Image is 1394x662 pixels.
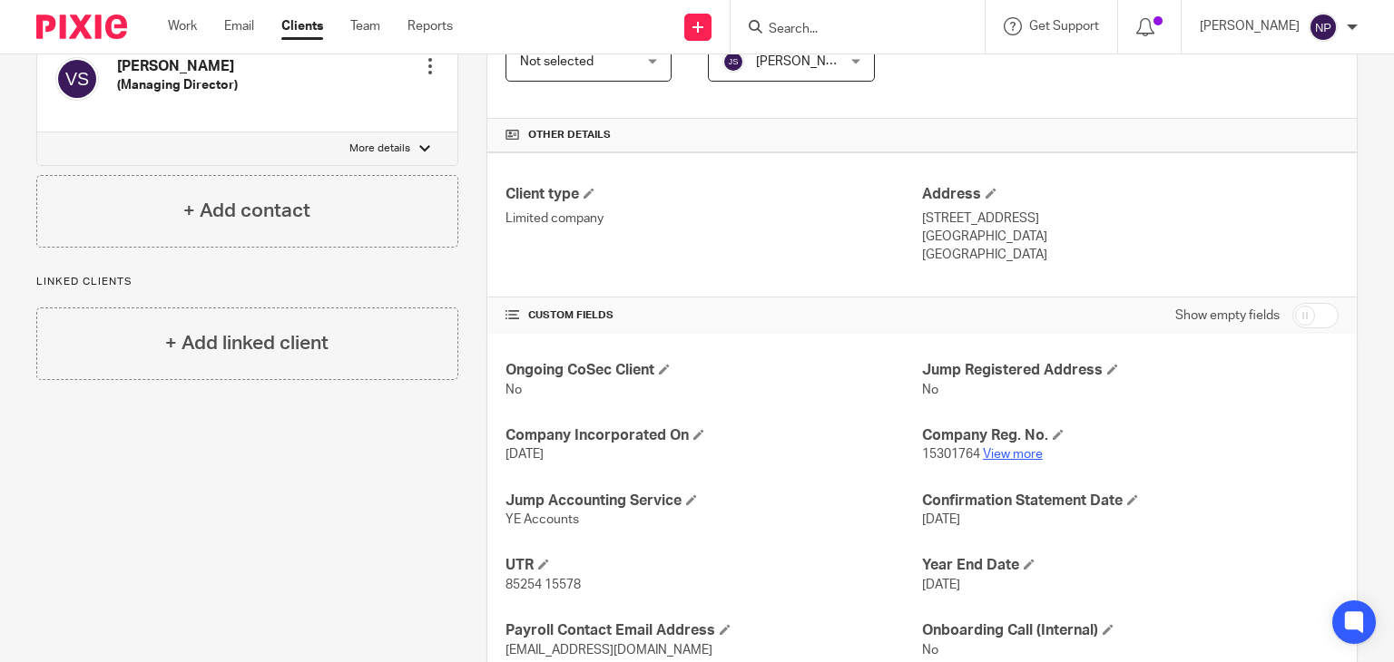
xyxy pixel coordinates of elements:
h4: Address [922,185,1339,204]
h4: Client type [506,185,922,204]
p: More details [349,141,410,156]
p: [STREET_ADDRESS] [922,209,1339,228]
p: Linked clients [36,275,458,289]
h5: (Managing Director) [117,76,238,94]
span: Other details [528,128,611,142]
h4: + Add contact [183,197,310,225]
span: [DATE] [506,448,544,461]
h4: Company Incorporated On [506,426,922,445]
h4: Payroll Contact Email Address [506,621,922,640]
p: Limited company [506,209,922,228]
input: Search [767,22,930,38]
span: [DATE] [922,513,960,526]
a: Work [168,17,197,35]
img: svg%3E [722,51,744,73]
h4: + Add linked client [165,329,329,357]
h4: CUSTOM FIELDS [506,308,922,323]
p: [PERSON_NAME] [1200,17,1300,35]
span: No [922,644,938,657]
span: Get Support [1029,20,1099,33]
img: svg%3E [55,57,99,101]
img: Pixie [36,15,127,39]
img: svg%3E [1309,13,1338,42]
h4: Onboarding Call (Internal) [922,621,1339,640]
a: Clients [281,17,323,35]
p: [GEOGRAPHIC_DATA] [922,246,1339,264]
span: 15301764 [922,448,980,461]
a: View more [983,448,1043,461]
a: Team [350,17,380,35]
h4: Jump Registered Address [922,361,1339,380]
a: Reports [407,17,453,35]
span: No [922,384,938,396]
span: No [506,384,522,396]
span: YE Accounts [506,513,579,526]
p: [GEOGRAPHIC_DATA] [922,228,1339,246]
h4: UTR [506,556,922,575]
span: 85254 15578 [506,579,581,591]
span: [PERSON_NAME] [756,55,856,68]
span: Not selected [520,55,594,68]
h4: Jump Accounting Service [506,492,922,511]
h4: Ongoing CoSec Client [506,361,922,380]
a: Email [224,17,254,35]
label: Show empty fields [1175,307,1280,325]
h4: [PERSON_NAME] [117,57,238,76]
span: [EMAIL_ADDRESS][DOMAIN_NAME] [506,644,712,657]
span: [DATE] [922,579,960,591]
h4: Year End Date [922,556,1339,575]
h4: Company Reg. No. [922,426,1339,445]
h4: Confirmation Statement Date [922,492,1339,511]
